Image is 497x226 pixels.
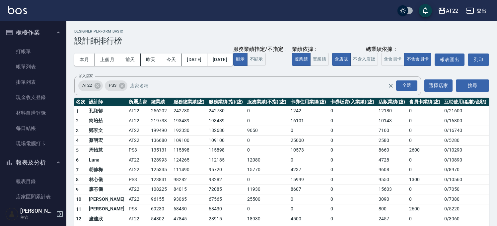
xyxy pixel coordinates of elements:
td: 0 / 5220 [443,204,489,214]
td: 67565 [207,194,246,204]
th: 服務總業績(虛) [172,98,207,106]
button: 不含會員卡 [404,53,432,66]
button: 含店販 [332,53,351,66]
h3: 設計師排行榜 [74,36,489,46]
td: 9650 [246,126,289,136]
td: [PERSON_NAME] [87,194,127,204]
td: 0 [329,204,377,214]
button: 含會員卡 [381,53,404,66]
div: 全選 [396,80,417,91]
td: 2600 [407,145,443,155]
td: AT22 [127,126,149,136]
td: 800 [377,204,407,214]
button: 今天 [161,54,182,66]
td: 2600 [407,204,443,214]
button: 登出 [463,5,489,17]
td: 15999 [289,175,329,185]
td: 0 / 10290 [443,145,489,155]
span: 9 [76,187,79,192]
img: Person [5,207,19,221]
td: 15770 [246,165,289,175]
button: Open [395,79,419,92]
h2: Designer Perform Basic [74,29,489,34]
td: 8607 [289,184,329,194]
td: 2580 [377,136,407,146]
span: 12 [76,216,82,221]
td: 25500 [246,194,289,204]
span: 7 [76,167,79,172]
td: 69230 [149,204,172,214]
td: 199490 [149,126,172,136]
td: 95720 [207,165,246,175]
button: 本月 [74,54,95,66]
td: 0 / 16800 [443,116,489,126]
td: 0 [407,165,443,175]
td: 0 / 8970 [443,165,489,175]
td: 112185 [207,155,246,165]
div: AT22 [446,7,458,15]
td: 0 [329,126,377,136]
td: 0 [329,194,377,204]
th: 設計師 [87,98,127,106]
a: 每日結帳 [3,121,64,136]
td: 1242 [289,106,329,116]
td: 4237 [289,165,329,175]
h5: [PERSON_NAME] [20,208,54,214]
button: [DATE] [207,54,233,66]
button: 前天 [120,54,141,66]
td: 4500 [289,214,329,224]
td: 12080 [246,155,289,165]
div: AT22 [78,80,103,91]
td: 0 [289,204,329,214]
td: PS3 [127,175,149,185]
span: 4 [76,138,79,143]
button: [DATE] [181,54,207,66]
td: 242780 [207,106,246,116]
td: 0 [246,136,289,146]
td: 0 [329,184,377,194]
td: PS3 [127,204,149,214]
td: 256202 [149,106,172,116]
th: 所屬店家 [127,98,149,106]
span: PS3 [105,82,120,89]
th: 名次 [74,98,87,106]
td: 108225 [149,184,172,194]
a: 材料自購登錄 [3,105,64,121]
td: 18930 [246,214,289,224]
td: 0 [407,184,443,194]
td: 0 [407,136,443,146]
td: 128993 [149,155,172,165]
td: 0 [329,175,377,185]
td: 4728 [377,155,407,165]
td: 0 [246,116,289,126]
button: AT22 [435,4,461,18]
td: 135131 [149,145,172,155]
td: 193489 [172,116,207,126]
a: 現金收支登錄 [3,90,64,105]
td: 0 [329,136,377,146]
div: 服務業績指定/不指定： [233,46,289,53]
img: Logo [8,6,27,14]
a: 打帳單 [3,44,64,59]
th: 店販業績(虛) [377,98,407,106]
td: 0 [407,194,443,204]
button: 虛業績 [292,53,311,66]
div: 業績依據： [292,46,329,53]
td: 68430 [207,204,246,214]
button: 搜尋 [456,79,489,92]
span: 1 [76,108,79,114]
td: PS3 [127,145,149,155]
td: 0 [329,106,377,116]
td: 0 / 5280 [443,136,489,146]
td: 0 [246,106,289,116]
td: AT22 [127,116,149,126]
td: 115898 [207,145,246,155]
td: 111490 [172,165,207,175]
td: 0 [407,116,443,126]
a: 店家區間累計表 [3,189,64,204]
td: 0 [289,155,329,165]
td: 84015 [172,184,207,194]
td: 9608 [377,165,407,175]
td: 12180 [377,106,407,116]
td: 182680 [207,126,246,136]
